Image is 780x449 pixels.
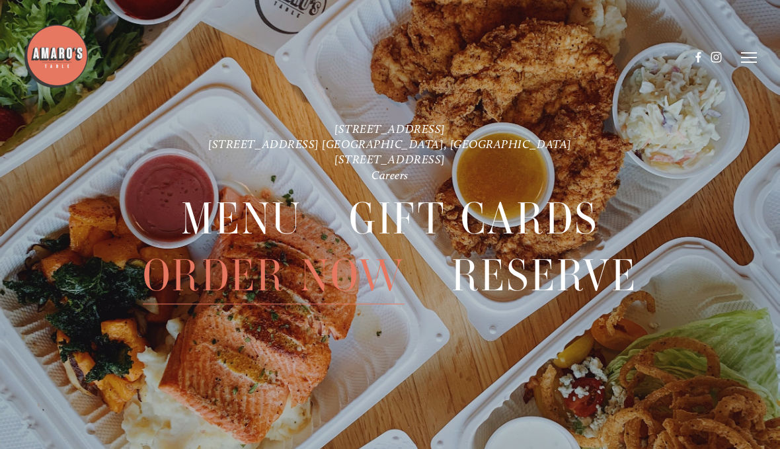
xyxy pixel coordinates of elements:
span: Gift Cards [349,190,598,247]
a: Order Now [143,248,405,304]
a: [STREET_ADDRESS] [334,153,446,167]
span: Reserve [451,248,637,305]
a: Menu [181,190,302,247]
a: [STREET_ADDRESS] [334,122,446,136]
a: Careers [371,168,409,182]
span: Menu [181,190,302,247]
a: [STREET_ADDRESS] [GEOGRAPHIC_DATA], [GEOGRAPHIC_DATA] [208,137,572,151]
a: Gift Cards [349,190,598,247]
img: Amaro's Table [23,23,89,89]
a: Reserve [451,248,637,304]
span: Order Now [143,248,405,305]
